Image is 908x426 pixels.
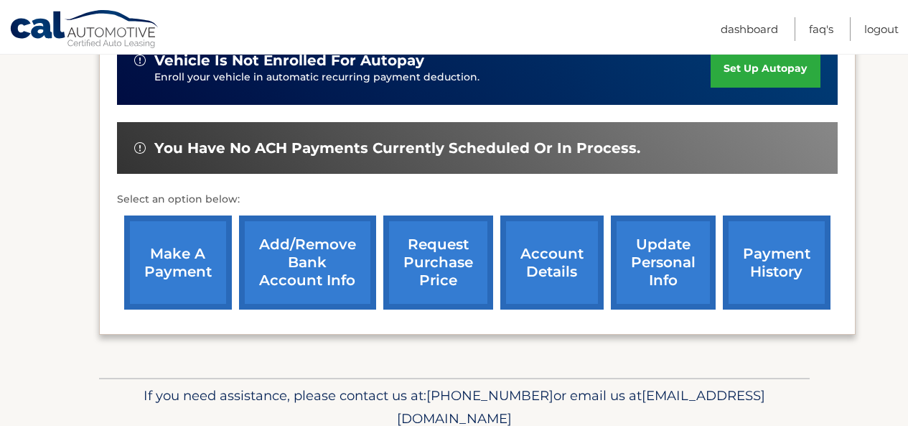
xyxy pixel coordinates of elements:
[426,387,553,404] span: [PHONE_NUMBER]
[9,9,160,51] a: Cal Automotive
[154,139,640,157] span: You have no ACH payments currently scheduled or in process.
[134,142,146,154] img: alert-white.svg
[134,55,146,66] img: alert-white.svg
[611,216,716,310] a: update personal info
[723,216,830,310] a: payment history
[500,216,604,310] a: account details
[154,70,711,85] p: Enroll your vehicle in automatic recurring payment deduction.
[383,216,493,310] a: request purchase price
[124,216,232,310] a: make a payment
[117,191,838,208] p: Select an option below:
[239,216,376,310] a: Add/Remove bank account info
[154,52,424,70] span: vehicle is not enrolled for autopay
[809,17,833,41] a: FAQ's
[864,17,899,41] a: Logout
[711,50,820,88] a: set up autopay
[721,17,778,41] a: Dashboard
